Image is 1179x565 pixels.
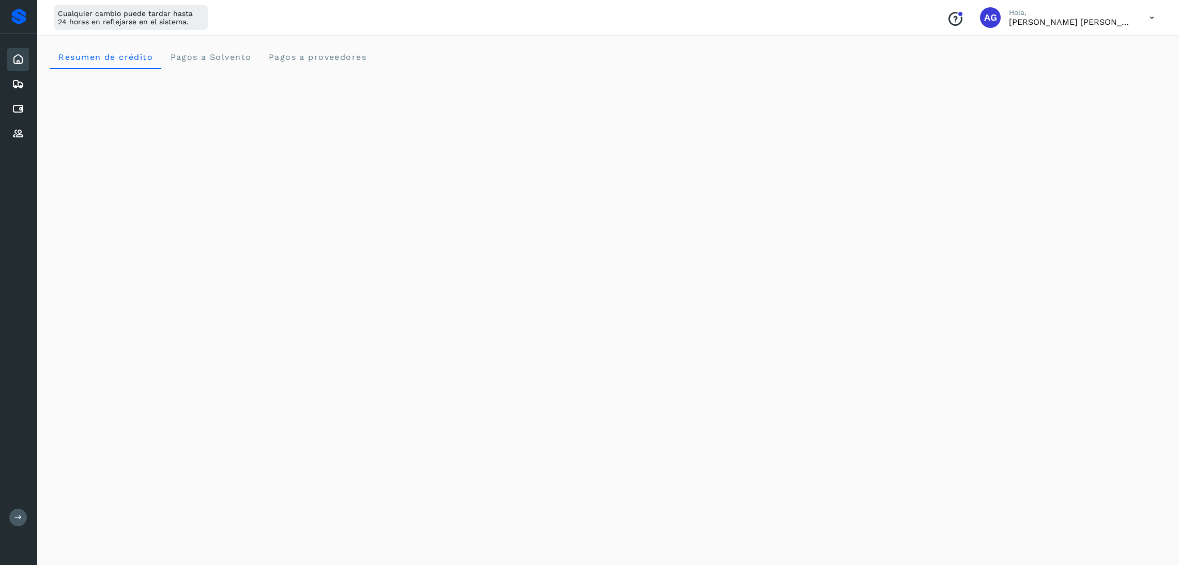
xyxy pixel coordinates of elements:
p: Hola, [1009,8,1133,17]
div: Cualquier cambio puede tardar hasta 24 horas en reflejarse en el sistema. [54,5,208,30]
span: Pagos a Solvento [170,52,251,62]
div: Proveedores [7,122,29,145]
div: Cuentas por pagar [7,98,29,120]
span: Pagos a proveedores [268,52,366,62]
div: Inicio [7,48,29,71]
p: Abigail Gonzalez Leon [1009,17,1133,27]
div: Embarques [7,73,29,96]
span: Resumen de crédito [58,52,153,62]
